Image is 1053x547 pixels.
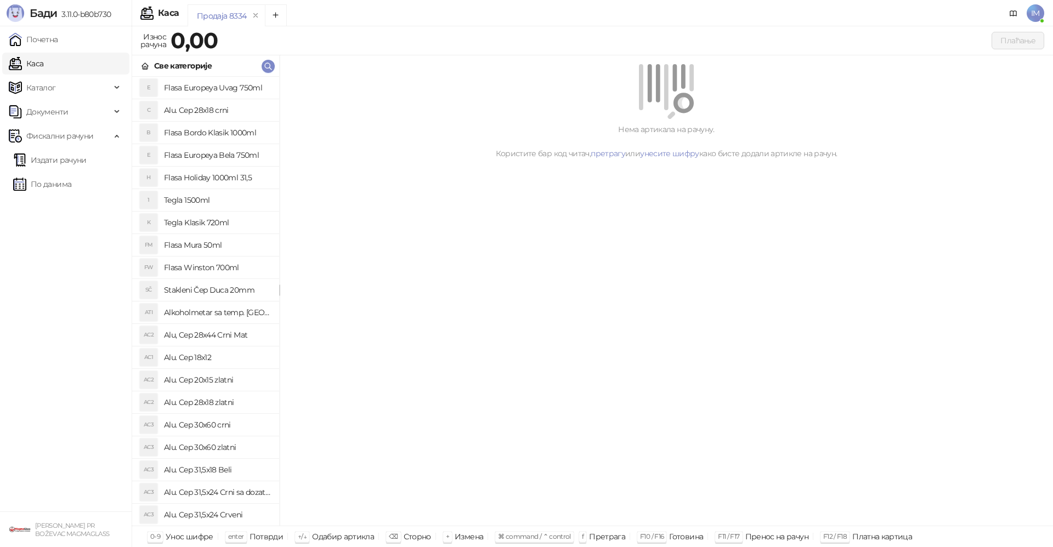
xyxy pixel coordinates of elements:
[164,124,270,141] h4: Flasa Bordo Klasik 1000ml
[140,236,157,254] div: FM
[298,532,307,540] span: ↑/↓
[140,506,157,523] div: AC3
[7,4,24,22] img: Logo
[852,529,912,544] div: Платна картица
[164,214,270,231] h4: Tegla Klasik 720ml
[140,326,157,344] div: AC2
[140,438,157,456] div: AC3
[312,529,374,544] div: Одабир артикла
[1027,4,1044,22] span: IM
[26,125,93,147] span: Фискални рачуни
[992,32,1044,49] button: Плаћање
[164,394,270,411] h4: Alu. Cep 28x18 zlatni
[154,60,212,72] div: Све категорије
[140,146,157,164] div: E
[140,191,157,209] div: 1
[640,149,699,158] a: унесите шифру
[9,518,31,540] img: 64x64-companyLogo-1893ffd3-f8d7-40ed-872e-741d608dc9d9.png
[35,522,109,538] small: [PERSON_NAME] PR BOŽEVAC MAGMAGLASS
[140,79,157,96] div: E
[228,532,244,540] span: enter
[164,259,270,276] h4: Flasa Winston 700ml
[171,27,218,54] strong: 0,00
[26,77,56,99] span: Каталог
[140,394,157,411] div: AC2
[1005,4,1022,22] a: Документација
[164,371,270,389] h4: Alu. Cep 20x15 zlatni
[164,483,270,501] h4: Alu. Cep 31,5x24 Crni sa dozatorom
[164,236,270,254] h4: Flasa Mura 50ml
[140,101,157,119] div: C
[140,304,157,321] div: ATI
[164,191,270,209] h4: Tegla 1500ml
[197,10,246,22] div: Продаја 8334
[140,124,157,141] div: B
[293,123,1040,159] div: Нема артикала на рачуну. Користите бар код читач, или како бисте додали артикле на рачун.
[140,371,157,389] div: AC2
[9,29,58,50] a: Почетна
[140,259,157,276] div: FW
[455,529,483,544] div: Измена
[13,149,87,171] a: Издати рачуни
[164,101,270,119] h4: Alu. Cep 28x18 crni
[582,532,584,540] span: f
[669,529,703,544] div: Готовина
[164,438,270,456] h4: Alu. Cep 30x60 zlatni
[446,532,449,540] span: +
[140,349,157,366] div: AC1
[164,461,270,478] h4: Alu. Cep 31,5x18 Beli
[640,532,664,540] span: F10 / F16
[166,529,213,544] div: Унос шифре
[140,416,157,434] div: AC3
[498,532,571,540] span: ⌘ command / ⌃ control
[26,101,68,123] span: Документи
[265,4,287,26] button: Add tab
[164,79,270,96] h4: Flasa Europeya Uvag 750ml
[164,304,270,321] h4: Alkoholmetar sa temp. [GEOGRAPHIC_DATA]
[591,149,625,158] a: претрагу
[13,173,71,195] a: По данима
[164,506,270,523] h4: Alu. Cep 31,5x24 Crveni
[140,214,157,231] div: K
[140,461,157,478] div: AC3
[164,169,270,186] h4: Flasa Holiday 1000ml 31,5
[164,416,270,434] h4: Alu. Cep 30x60 crni
[158,9,179,18] div: Каса
[57,9,111,19] span: 3.11.0-b80b730
[250,529,284,544] div: Потврди
[132,77,279,526] div: grid
[30,7,57,20] span: Бади
[389,532,398,540] span: ⌫
[745,529,808,544] div: Пренос на рачун
[248,11,263,20] button: remove
[164,349,270,366] h4: Alu. Cep 18x12
[164,281,270,299] h4: Stakleni Čep Duca 20mm
[140,281,157,299] div: SČ
[823,532,847,540] span: F12 / F18
[150,532,160,540] span: 0-9
[140,483,157,501] div: AC3
[164,326,270,344] h4: Alu, Cep 28x44 Crni Mat
[140,169,157,186] div: H
[164,146,270,164] h4: Flasa Europeya Bela 750ml
[9,53,43,75] a: Каса
[589,529,625,544] div: Претрага
[718,532,739,540] span: F11 / F17
[138,30,168,52] div: Износ рачуна
[404,529,431,544] div: Сторно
